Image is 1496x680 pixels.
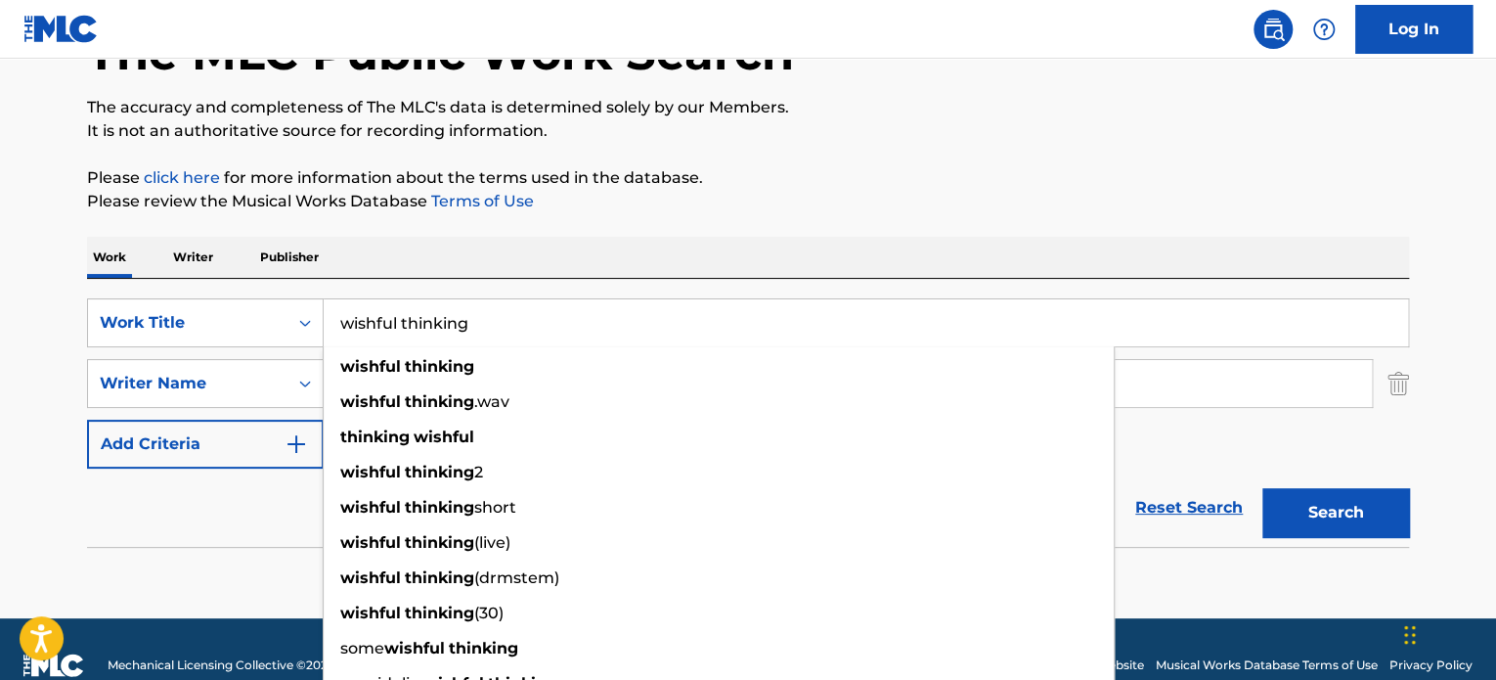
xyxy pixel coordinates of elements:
[23,15,99,43] img: MLC Logo
[1125,486,1253,529] a: Reset Search
[414,428,474,446] strong: wishful
[1389,657,1473,674] a: Privacy Policy
[144,168,220,187] a: click here
[474,568,559,587] span: (drmstem)
[1404,606,1416,664] div: Drag
[474,604,504,622] span: (30)
[405,568,474,587] strong: thinking
[340,463,401,481] strong: wishful
[87,237,132,278] p: Work
[100,372,276,395] div: Writer Name
[87,420,324,469] button: Add Criteria
[87,166,1409,190] p: Please for more information about the terms used in the database.
[1261,18,1285,41] img: search
[405,604,474,622] strong: thinking
[474,392,509,411] span: .wav
[1387,359,1409,408] img: Delete Criterion
[449,639,518,657] strong: thinking
[384,639,445,657] strong: wishful
[87,119,1409,143] p: It is not an authoritative source for recording information.
[167,237,219,278] p: Writer
[1398,586,1496,680] iframe: Chat Widget
[474,463,483,481] span: 2
[285,432,308,456] img: 9d2ae6d4665cec9f34b9.svg
[100,311,276,335] div: Work Title
[1355,5,1473,54] a: Log In
[405,463,474,481] strong: thinking
[405,357,474,376] strong: thinking
[1304,10,1343,49] div: Help
[254,237,325,278] p: Publisher
[1262,488,1409,537] button: Search
[340,568,401,587] strong: wishful
[405,392,474,411] strong: thinking
[1254,10,1293,49] a: Public Search
[405,498,474,517] strong: thinking
[340,498,401,517] strong: wishful
[23,654,84,677] img: logo
[340,533,401,552] strong: wishful
[340,357,401,376] strong: wishful
[340,428,410,446] strong: thinking
[1312,18,1336,41] img: help
[340,639,384,657] span: some
[87,298,1409,547] form: Search Form
[405,533,474,552] strong: thinking
[108,657,334,674] span: Mechanical Licensing Collective © 2025
[1156,657,1378,674] a: Musical Works Database Terms of Use
[340,604,401,622] strong: wishful
[427,192,534,210] a: Terms of Use
[87,190,1409,213] p: Please review the Musical Works Database
[474,533,510,552] span: (live)
[87,96,1409,119] p: The accuracy and completeness of The MLC's data is determined solely by our Members.
[340,392,401,411] strong: wishful
[474,498,516,517] span: short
